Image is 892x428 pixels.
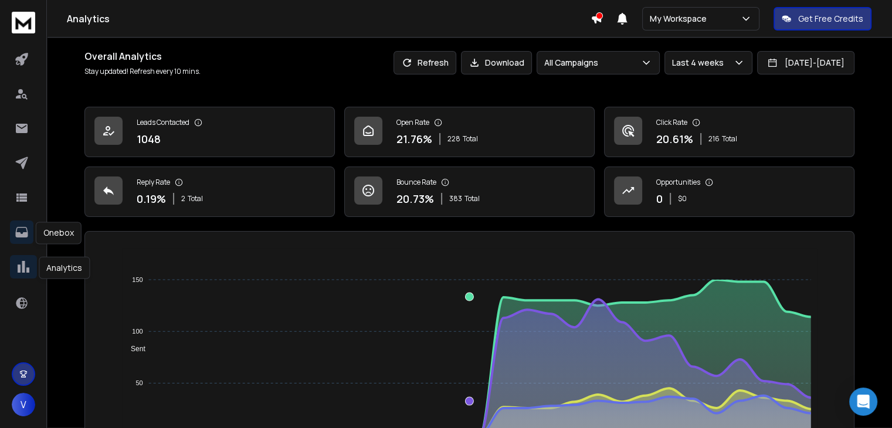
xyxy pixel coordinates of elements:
[678,194,687,203] p: $ 0
[774,7,871,30] button: Get Free Credits
[84,49,201,63] h1: Overall Analytics
[396,131,432,147] p: 21.76 %
[461,51,532,74] button: Download
[396,118,429,127] p: Open Rate
[464,194,480,203] span: Total
[12,393,35,416] button: V
[449,194,462,203] span: 383
[656,131,693,147] p: 20.61 %
[137,191,166,207] p: 0.19 %
[132,276,143,283] tspan: 150
[656,191,663,207] p: 0
[722,134,737,144] span: Total
[604,107,854,157] a: Click Rate20.61%216Total
[137,178,170,187] p: Reply Rate
[656,118,687,127] p: Click Rate
[656,178,700,187] p: Opportunities
[447,134,460,144] span: 228
[122,345,145,353] span: Sent
[396,191,434,207] p: 20.73 %
[650,13,711,25] p: My Workspace
[132,328,143,335] tspan: 100
[344,107,595,157] a: Open Rate21.76%228Total
[396,178,436,187] p: Bounce Rate
[67,12,591,26] h1: Analytics
[39,257,90,279] div: Analytics
[394,51,456,74] button: Refresh
[672,57,728,69] p: Last 4 weeks
[463,134,478,144] span: Total
[181,194,185,203] span: 2
[84,167,335,217] a: Reply Rate0.19%2Total
[84,107,335,157] a: Leads Contacted1048
[12,12,35,33] img: logo
[418,57,449,69] p: Refresh
[36,222,82,244] div: Onebox
[757,51,854,74] button: [DATE]-[DATE]
[84,67,201,76] p: Stay updated! Refresh every 10 mins.
[849,388,877,416] div: Open Intercom Messenger
[485,57,524,69] p: Download
[137,118,189,127] p: Leads Contacted
[544,57,603,69] p: All Campaigns
[137,131,161,147] p: 1048
[798,13,863,25] p: Get Free Credits
[708,134,720,144] span: 216
[604,167,854,217] a: Opportunities0$0
[344,167,595,217] a: Bounce Rate20.73%383Total
[136,379,143,386] tspan: 50
[188,194,203,203] span: Total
